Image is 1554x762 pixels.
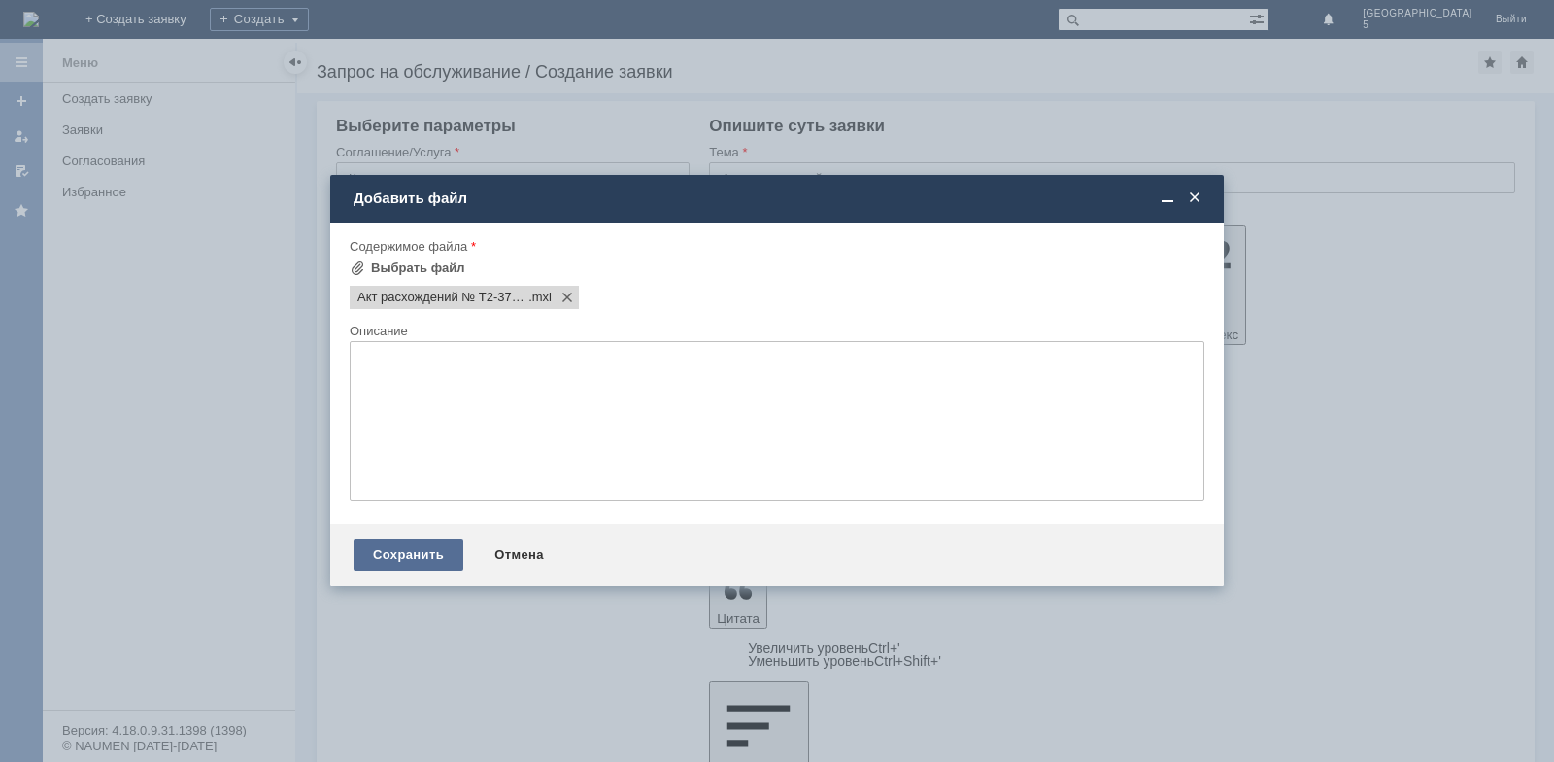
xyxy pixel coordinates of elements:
div: Добавить файл [354,190,1204,207]
div: Содержимое файла [350,240,1200,253]
span: Свернуть (Ctrl + M) [1158,190,1177,207]
span: Закрыть [1185,190,1204,207]
div: Описание [350,325,1200,337]
div: При приемке товара [DATE] было выявлено расхождение.Акт расхождений прилагаю [8,8,284,54]
span: Акт расхождений № Т2-3764 от 14.09.2025.mxl [528,290,552,305]
span: Акт расхождений № Т2-3764 от 14.09.2025.mxl [357,290,528,305]
div: Выбрать файл [371,260,465,276]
